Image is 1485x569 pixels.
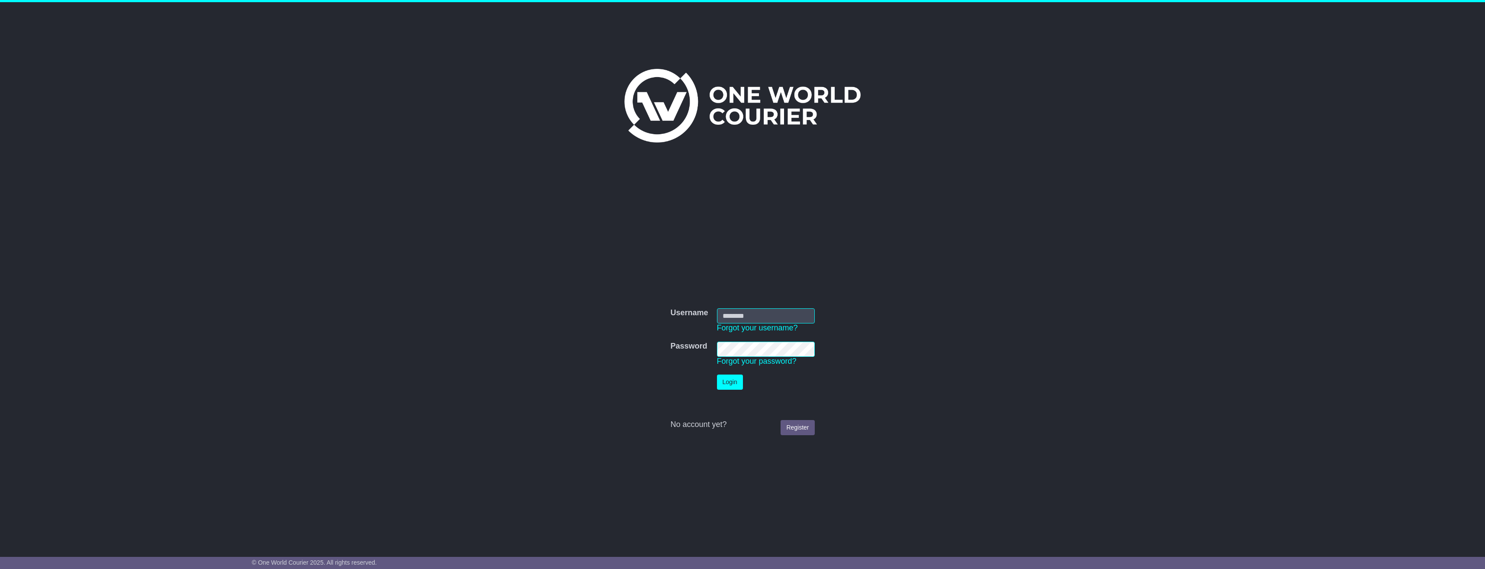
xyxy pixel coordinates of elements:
img: One World [624,69,861,142]
button: Login [717,375,743,390]
a: Forgot your username? [717,323,798,332]
a: Forgot your password? [717,357,797,365]
div: No account yet? [670,420,814,430]
label: Username [670,308,708,318]
span: © One World Courier 2025. All rights reserved. [252,559,377,566]
a: Register [781,420,814,435]
label: Password [670,342,707,351]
